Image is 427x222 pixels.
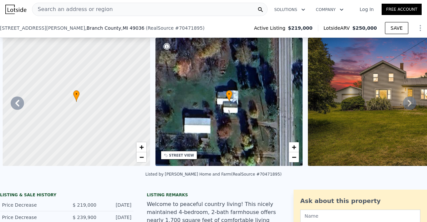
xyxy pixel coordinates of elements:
span: • [226,91,233,97]
div: • [73,90,80,102]
div: Price Decrease [2,202,61,208]
span: $ 239,900 [73,215,96,220]
span: − [139,153,143,161]
span: Active Listing [254,25,288,31]
div: Listing remarks [147,192,280,198]
a: Log In [352,6,382,13]
div: [DATE] [102,202,131,208]
a: Free Account [382,4,422,15]
div: ( ) [146,25,204,31]
a: Zoom in [136,142,146,152]
div: Price Decrease [2,214,61,221]
a: Zoom out [289,152,299,162]
button: Solutions [269,4,311,16]
span: , Branch County [85,25,144,31]
button: Company [311,4,349,16]
button: SAVE [385,22,408,34]
button: Show Options [414,21,427,35]
span: $250,000 [352,25,377,31]
img: Lotside [5,5,26,14]
span: RealSource [147,25,173,31]
div: Ask about this property [300,196,420,206]
span: Lotside ARV [324,25,352,31]
span: − [292,153,296,161]
span: + [139,143,143,151]
span: , MI 49036 [121,25,144,31]
div: [DATE] [102,214,131,221]
span: Search an address or region [32,5,113,13]
a: Zoom in [289,142,299,152]
div: STREET VIEW [169,153,194,158]
div: • [226,90,233,102]
span: # 70471895 [175,25,203,31]
span: + [292,143,296,151]
span: $219,000 [288,25,313,31]
span: • [73,91,80,97]
a: Zoom out [136,152,146,162]
div: Listed by [PERSON_NAME] Home and Farm (RealSource #70471895) [145,172,282,177]
span: $ 219,000 [73,202,96,208]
